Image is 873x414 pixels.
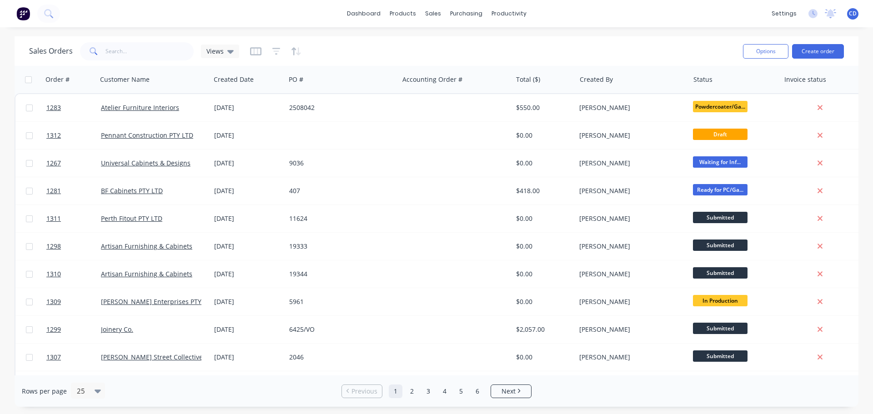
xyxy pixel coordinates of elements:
[402,75,462,84] div: Accounting Order #
[214,186,282,195] div: [DATE]
[289,214,390,223] div: 11624
[46,103,61,112] span: 1283
[516,325,569,334] div: $2,057.00
[389,384,402,398] a: Page 1 is your current page
[206,46,224,56] span: Views
[579,297,680,306] div: [PERSON_NAME]
[516,214,569,223] div: $0.00
[101,242,192,250] a: Artisan Furnishing & Cabinets
[29,47,73,55] h1: Sales Orders
[46,242,61,251] span: 1298
[516,159,569,168] div: $0.00
[784,75,826,84] div: Invoice status
[22,387,67,396] span: Rows per page
[101,131,193,140] a: Pennant Construction PTY LTD
[101,214,162,223] a: Perth Fitout PTY LTD
[516,75,540,84] div: Total ($)
[46,159,61,168] span: 1267
[342,387,382,396] a: Previous page
[487,7,531,20] div: productivity
[101,353,203,361] a: [PERSON_NAME] Street Collective
[471,384,484,398] a: Page 6
[693,75,712,84] div: Status
[214,297,282,306] div: [DATE]
[46,205,101,232] a: 1311
[421,7,446,20] div: sales
[579,186,680,195] div: [PERSON_NAME]
[849,10,857,18] span: CD
[101,269,192,278] a: Artisan Furnishing & Cabinets
[289,325,390,334] div: 6425/VO
[214,353,282,362] div: [DATE]
[214,325,282,334] div: [DATE]
[101,186,163,195] a: BF Cabinets PTY LTD
[289,186,390,195] div: 407
[46,177,101,205] a: 1281
[101,159,191,167] a: Universal Cabinets & Designs
[289,75,303,84] div: PO #
[693,212,748,223] span: Submitted
[46,297,61,306] span: 1309
[693,267,748,279] span: Submitted
[693,156,748,168] span: Waiting for Inf...
[342,7,385,20] a: dashboard
[46,353,61,362] span: 1307
[792,44,844,59] button: Create order
[502,387,516,396] span: Next
[100,75,150,84] div: Customer Name
[214,214,282,223] div: [DATE]
[214,131,282,140] div: [DATE]
[516,242,569,251] div: $0.00
[491,387,531,396] a: Next page
[46,122,101,149] a: 1312
[693,129,748,140] span: Draft
[46,371,101,399] a: 1306
[16,7,30,20] img: Factory
[46,94,101,121] a: 1283
[579,325,680,334] div: [PERSON_NAME]
[289,297,390,306] div: 5961
[46,269,61,279] span: 1310
[46,150,101,177] a: 1267
[579,269,680,279] div: [PERSON_NAME]
[46,131,61,140] span: 1312
[421,384,435,398] a: Page 3
[516,186,569,195] div: $418.00
[46,186,61,195] span: 1281
[289,269,390,279] div: 19344
[438,384,452,398] a: Page 4
[105,42,194,60] input: Search...
[693,184,748,195] span: Ready for PC/Ga...
[101,103,179,112] a: Atelier Furniture Interiors
[693,101,748,112] span: Powdercoater/Ga...
[579,214,680,223] div: [PERSON_NAME]
[289,103,390,112] div: 2508042
[46,260,101,288] a: 1310
[46,233,101,260] a: 1298
[579,242,680,251] div: [PERSON_NAME]
[693,323,748,334] span: Submitted
[46,316,101,343] a: 1299
[454,384,468,398] a: Page 5
[516,297,569,306] div: $0.00
[743,44,788,59] button: Options
[214,75,254,84] div: Created Date
[46,344,101,371] a: 1307
[289,242,390,251] div: 19333
[446,7,487,20] div: purchasing
[516,269,569,279] div: $0.00
[767,7,801,20] div: settings
[693,295,748,306] span: In Production
[46,325,61,334] span: 1299
[45,75,70,84] div: Order #
[338,384,535,398] ul: Pagination
[289,159,390,168] div: 9036
[101,297,215,306] a: [PERSON_NAME] Enterprises PTY LTD
[101,325,133,334] a: Joinery Co.
[516,353,569,362] div: $0.00
[214,159,282,168] div: [DATE]
[351,387,377,396] span: Previous
[693,350,748,362] span: Submitted
[385,7,421,20] div: products
[579,103,680,112] div: [PERSON_NAME]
